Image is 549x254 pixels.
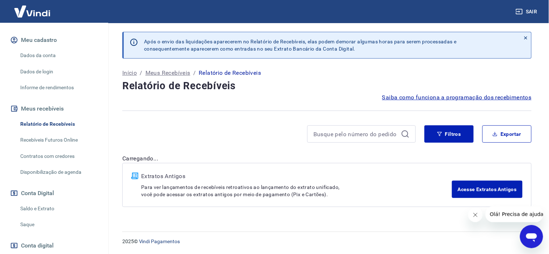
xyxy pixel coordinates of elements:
[9,238,100,254] a: Conta digital
[144,38,457,52] p: Após o envio das liquidações aparecerem no Relatório de Recebíveis, elas podem demorar algumas ho...
[4,5,61,11] span: Olá! Precisa de ajuda?
[382,93,532,102] a: Saiba como funciona a programação dos recebimentos
[17,64,100,79] a: Dados de login
[17,201,100,216] a: Saldo e Extrato
[122,238,532,245] p: 2025 ©
[141,184,452,198] p: Para ver lançamentos de recebíveis retroativos ao lançamento do extrato unificado, você pode aces...
[21,241,54,251] span: Conta digital
[425,125,474,143] button: Filtros
[452,181,523,198] a: Acesse Extratos Antigos
[17,48,100,63] a: Dados da conta
[17,133,100,147] a: Recebíveis Futuros Online
[122,79,532,93] h4: Relatório de Recebíveis
[139,238,180,244] a: Vindi Pagamentos
[141,172,452,181] p: Extratos Antigos
[17,117,100,132] a: Relatório de Recebíveis
[131,173,138,179] img: ícone
[17,149,100,164] a: Contratos com credores
[486,206,543,222] iframe: Mensagem da empresa
[17,217,100,232] a: Saque
[9,32,100,48] button: Meu cadastro
[17,165,100,180] a: Disponibilização de agenda
[193,69,196,77] p: /
[140,69,142,77] p: /
[122,154,532,163] p: Carregando...
[514,5,540,18] button: Sair
[199,69,261,77] p: Relatório de Recebíveis
[520,225,543,248] iframe: Botão para abrir a janela de mensagens
[482,125,532,143] button: Exportar
[17,80,100,95] a: Informe de rendimentos
[122,69,137,77] a: Início
[313,129,398,139] input: Busque pelo número do pedido
[145,69,190,77] a: Meus Recebíveis
[9,185,100,201] button: Conta Digital
[468,208,483,222] iframe: Fechar mensagem
[9,0,56,22] img: Vindi
[9,101,100,117] button: Meus recebíveis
